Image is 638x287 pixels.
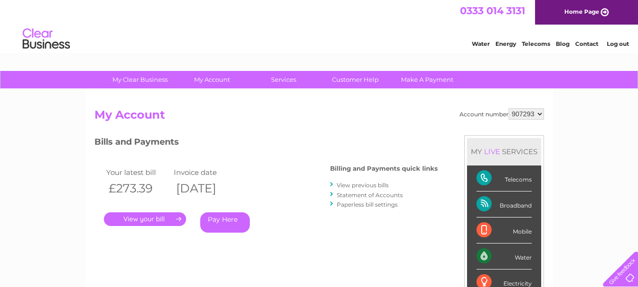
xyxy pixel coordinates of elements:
a: Pay Here [200,212,250,233]
img: logo.png [22,25,70,53]
a: View previous bills [337,182,389,189]
div: Water [476,244,532,270]
a: Statement of Accounts [337,191,403,199]
h2: My Account [94,108,544,126]
a: My Clear Business [101,71,179,88]
a: Paperless bill settings [337,201,398,208]
a: Services [245,71,323,88]
th: [DATE] [171,179,239,198]
td: Your latest bill [104,166,172,179]
div: Broadband [476,191,532,217]
td: Invoice date [171,166,239,179]
h4: Billing and Payments quick links [330,165,438,172]
a: Contact [575,40,598,47]
a: . [104,212,186,226]
div: MY SERVICES [467,138,541,165]
a: Make A Payment [388,71,466,88]
a: Customer Help [316,71,394,88]
a: Log out [607,40,629,47]
div: Account number [459,108,544,120]
a: My Account [173,71,251,88]
a: Water [472,40,490,47]
div: Telecoms [476,165,532,191]
h3: Bills and Payments [94,135,438,152]
th: £273.39 [104,179,172,198]
div: LIVE [482,147,502,156]
div: Clear Business is a trading name of Verastar Limited (registered in [GEOGRAPHIC_DATA] No. 3667643... [96,5,543,46]
a: 0333 014 3131 [460,5,525,17]
a: Telecoms [522,40,550,47]
div: Mobile [476,217,532,244]
a: Blog [556,40,570,47]
a: Energy [495,40,516,47]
